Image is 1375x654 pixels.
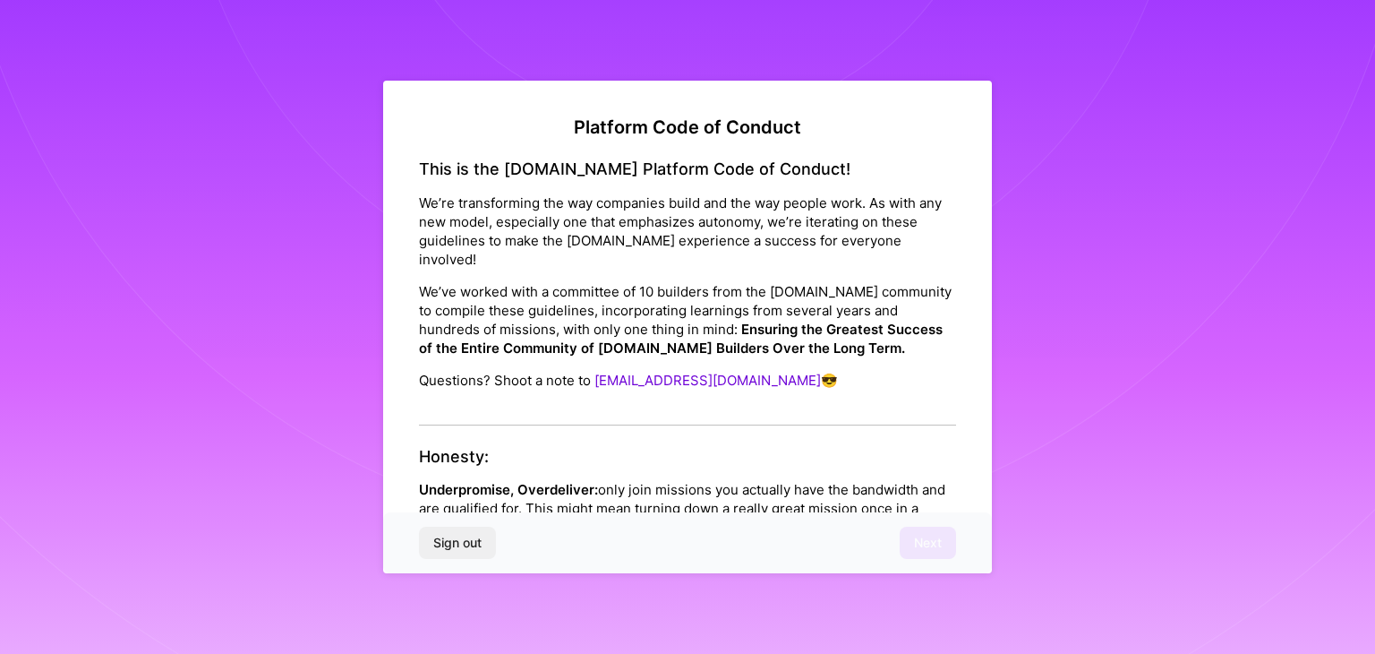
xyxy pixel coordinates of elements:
[419,481,598,498] strong: Underpromise, Overdeliver:
[419,116,956,138] h2: Platform Code of Conduct
[419,282,956,357] p: We’ve worked with a committee of 10 builders from the [DOMAIN_NAME] community to compile these gu...
[419,159,956,179] h4: This is the [DOMAIN_NAME] Platform Code of Conduct!
[433,534,482,552] span: Sign out
[419,371,956,390] p: Questions? Shoot a note to 😎
[419,527,496,559] button: Sign out
[419,447,956,467] h4: Honesty:
[419,194,956,269] p: We’re transforming the way companies build and the way people work. As with any new model, especi...
[419,321,943,357] strong: Ensuring the Greatest Success of the Entire Community of [DOMAIN_NAME] Builders Over the Long Term.
[419,480,956,537] p: only join missions you actually have the bandwidth and are qualified for. This might mean turning...
[594,372,821,389] a: [EMAIL_ADDRESS][DOMAIN_NAME]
